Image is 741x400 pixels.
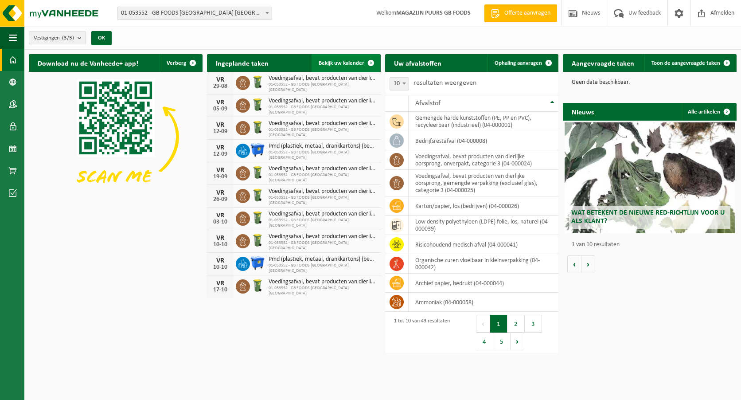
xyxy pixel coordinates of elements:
[390,314,450,351] div: 1 tot 10 van 43 resultaten
[319,60,364,66] span: Bekijk uw kalender
[269,188,376,195] span: Voedingsafval, bevat producten van dierlijke oorsprong, onverpakt, categorie 3
[211,76,229,83] div: VR
[211,264,229,271] div: 10-10
[409,150,559,170] td: voedingsafval, bevat producten van dierlijke oorsprong, onverpakt, categorie 3 (04-000024)
[565,122,735,233] a: Wat betekent de nieuwe RED-richtlijn voor u als klant?
[390,78,409,90] span: 10
[312,54,380,72] a: Bekijk uw kalender
[563,103,603,120] h2: Nieuws
[211,129,229,135] div: 12-09
[211,99,229,106] div: VR
[34,31,74,45] span: Vestigingen
[269,240,376,251] span: 01-053552 - GB FOODS [GEOGRAPHIC_DATA] [GEOGRAPHIC_DATA]
[490,315,507,333] button: 1
[269,127,376,138] span: 01-053552 - GB FOODS [GEOGRAPHIC_DATA] [GEOGRAPHIC_DATA]
[250,188,265,203] img: WB-0140-HPE-GN-50
[29,31,86,44] button: Vestigingen(3/3)
[211,219,229,225] div: 03-10
[487,54,558,72] a: Ophaling aanvragen
[211,151,229,157] div: 12-09
[571,209,725,225] span: Wat betekent de nieuwe RED-richtlijn voor u als klant?
[269,256,376,263] span: Pmd (plastiek, metaal, drankkartons) (bedrijven)
[211,122,229,129] div: VR
[269,143,376,150] span: Pmd (plastiek, metaal, drankkartons) (bedrijven)
[415,100,441,107] span: Afvalstof
[493,333,511,350] button: 5
[409,254,559,274] td: organische zuren vloeibaar in kleinverpakking (04-000042)
[495,60,542,66] span: Ophaling aanvragen
[269,173,376,183] span: 01-053552 - GB FOODS [GEOGRAPHIC_DATA] [GEOGRAPHIC_DATA]
[250,75,265,90] img: WB-0140-HPE-GN-50
[269,218,376,228] span: 01-053552 - GB FOODS [GEOGRAPHIC_DATA] [GEOGRAPHIC_DATA]
[572,79,728,86] p: Geen data beschikbaar.
[644,54,736,72] a: Toon de aangevraagde taken
[167,60,186,66] span: Verberg
[269,233,376,240] span: Voedingsafval, bevat producten van dierlijke oorsprong, onverpakt, categorie 3
[211,257,229,264] div: VR
[269,286,376,296] span: 01-053552 - GB FOODS [GEOGRAPHIC_DATA] [GEOGRAPHIC_DATA]
[396,10,471,16] strong: MAGAZIJN PUURS GB FOODS
[269,211,376,218] span: Voedingsafval, bevat producten van dierlijke oorsprong, onverpakt, categorie 3
[250,142,265,157] img: WB-1100-HPE-BE-01
[525,315,542,333] button: 3
[269,195,376,206] span: 01-053552 - GB FOODS [GEOGRAPHIC_DATA] [GEOGRAPHIC_DATA]
[117,7,272,20] span: 01-053552 - GB FOODS BELGIUM NV - PUURS-SINT-AMANDS
[511,333,524,350] button: Next
[29,72,203,202] img: Download de VHEPlus App
[567,255,581,273] button: Vorige
[91,31,112,45] button: OK
[385,54,450,71] h2: Uw afvalstoffen
[211,287,229,293] div: 17-10
[211,196,229,203] div: 26-09
[211,280,229,287] div: VR
[211,83,229,90] div: 29-08
[409,235,559,254] td: risicohoudend medisch afval (04-000041)
[409,274,559,293] td: archief papier, bedrukt (04-000044)
[211,189,229,196] div: VR
[476,315,490,333] button: Previous
[476,333,493,350] button: 4
[250,233,265,248] img: WB-0140-HPE-GN-50
[250,210,265,225] img: WB-0140-HPE-GN-50
[409,216,559,235] td: low density polyethyleen (LDPE) folie, los, naturel (04-000039)
[409,170,559,196] td: voedingsafval, bevat producten van dierlijke oorsprong, gemengde verpakking (exclusief glas), cat...
[563,54,643,71] h2: Aangevraagde taken
[409,112,559,131] td: gemengde harde kunststoffen (PE, PP en PVC), recycleerbaar (industrieel) (04-000001)
[29,54,147,71] h2: Download nu de Vanheede+ app!
[250,120,265,135] img: WB-0140-HPE-GN-50
[211,106,229,112] div: 05-09
[507,315,525,333] button: 2
[207,54,277,71] h2: Ingeplande taken
[409,131,559,150] td: bedrijfsrestafval (04-000008)
[62,35,74,41] count: (3/3)
[269,105,376,115] span: 01-053552 - GB FOODS [GEOGRAPHIC_DATA] [GEOGRAPHIC_DATA]
[409,196,559,216] td: karton/papier, los (bedrijven) (04-000026)
[160,54,202,72] button: Verberg
[581,255,595,273] button: Volgende
[269,263,376,274] span: 01-053552 - GB FOODS [GEOGRAPHIC_DATA] [GEOGRAPHIC_DATA]
[250,165,265,180] img: WB-0140-HPE-GN-50
[211,235,229,242] div: VR
[211,144,229,151] div: VR
[211,212,229,219] div: VR
[269,165,376,173] span: Voedingsafval, bevat producten van dierlijke oorsprong, onverpakt, categorie 3
[211,167,229,174] div: VR
[269,278,376,286] span: Voedingsafval, bevat producten van dierlijke oorsprong, onverpakt, categorie 3
[250,255,265,271] img: WB-1100-HPE-BE-01
[211,174,229,180] div: 19-09
[413,79,476,86] label: resultaten weergeven
[502,9,553,18] span: Offerte aanvragen
[409,293,559,312] td: ammoniak (04-000058)
[211,242,229,248] div: 10-10
[269,98,376,105] span: Voedingsafval, bevat producten van dierlijke oorsprong, onverpakt, categorie 3
[250,278,265,293] img: WB-0140-HPE-GN-50
[681,103,736,121] a: Alle artikelen
[269,150,376,161] span: 01-053552 - GB FOODS [GEOGRAPHIC_DATA] [GEOGRAPHIC_DATA]
[269,82,376,93] span: 01-053552 - GB FOODS [GEOGRAPHIC_DATA] [GEOGRAPHIC_DATA]
[269,75,376,82] span: Voedingsafval, bevat producten van dierlijke oorsprong, onverpakt, categorie 3
[651,60,720,66] span: Toon de aangevraagde taken
[572,242,732,248] p: 1 van 10 resultaten
[250,97,265,112] img: WB-0140-HPE-GN-50
[269,120,376,127] span: Voedingsafval, bevat producten van dierlijke oorsprong, onverpakt, categorie 3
